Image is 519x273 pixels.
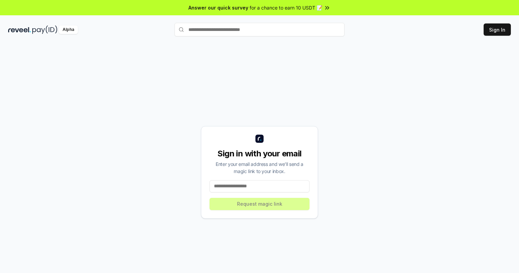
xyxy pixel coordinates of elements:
span: for a chance to earn 10 USDT 📝 [250,4,322,11]
img: pay_id [32,25,57,34]
img: reveel_dark [8,25,31,34]
div: Alpha [59,25,78,34]
img: logo_small [255,135,264,143]
span: Answer our quick survey [188,4,248,11]
div: Enter your email address and we’ll send a magic link to your inbox. [210,160,309,175]
button: Sign In [484,23,511,36]
div: Sign in with your email [210,148,309,159]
